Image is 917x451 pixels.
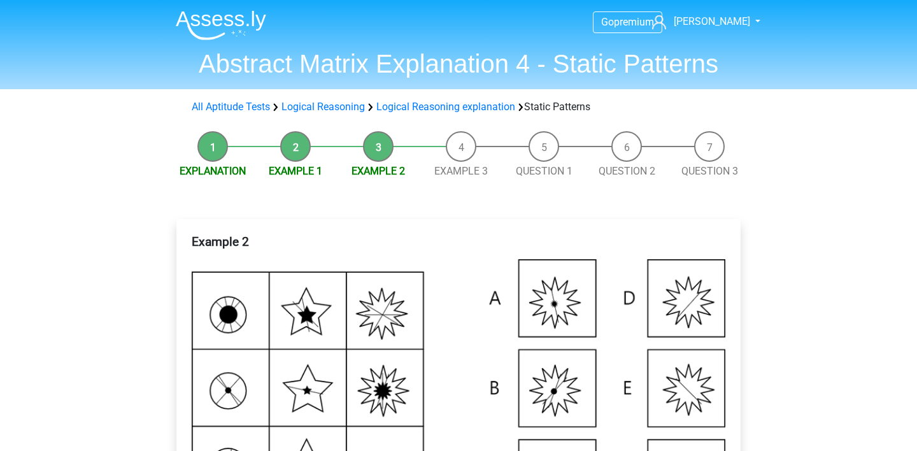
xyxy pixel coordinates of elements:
[594,13,662,31] a: Gopremium
[166,48,751,79] h1: Abstract Matrix Explanation 4 - Static Patterns
[187,99,730,115] div: Static Patterns
[376,101,515,113] a: Logical Reasoning explanation
[192,101,270,113] a: All Aptitude Tests
[516,165,572,177] a: Question 1
[599,165,655,177] a: Question 2
[281,101,365,113] a: Logical Reasoning
[192,234,249,249] b: Example 2
[601,16,614,28] span: Go
[681,165,738,177] a: Question 3
[674,15,750,27] span: [PERSON_NAME]
[176,10,266,40] img: Assessly
[434,165,488,177] a: Example 3
[180,165,246,177] a: Explanation
[352,165,405,177] a: Example 2
[647,14,751,29] a: [PERSON_NAME]
[269,165,322,177] a: Example 1
[614,16,654,28] span: premium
